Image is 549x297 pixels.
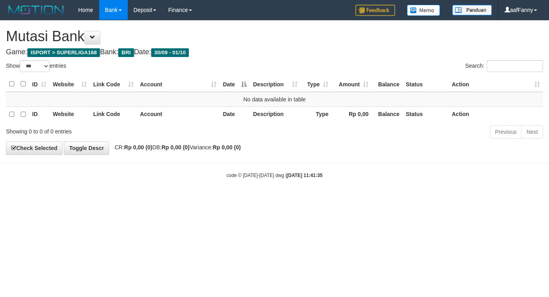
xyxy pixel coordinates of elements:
[287,173,322,178] strong: [DATE] 11:41:35
[64,141,109,155] a: Toggle Descr
[90,76,137,92] th: Link Code: activate to sort column ascending
[403,76,449,92] th: Status
[27,48,100,57] span: ISPORT > SUPERLIGA168
[6,4,66,16] img: MOTION_logo.png
[213,144,241,150] strong: Rp 0,00 (0)
[487,60,543,72] input: Search:
[301,107,332,122] th: Type
[151,48,189,57] span: 30/09 - 01/10
[6,48,543,56] h4: Game: Bank: Date:
[20,60,50,72] select: Showentries
[332,76,372,92] th: Amount: activate to sort column ascending
[220,107,250,122] th: Date
[490,125,522,139] a: Previous
[250,107,301,122] th: Description
[449,107,543,122] th: Action
[137,107,220,122] th: Account
[452,5,492,15] img: panduan.png
[355,5,395,16] img: Feedback.jpg
[6,124,223,135] div: Showing 0 to 0 of 0 entries
[29,76,50,92] th: ID: activate to sort column ascending
[124,144,152,150] strong: Rp 0,00 (0)
[50,107,90,122] th: Website
[372,76,403,92] th: Balance
[250,76,301,92] th: Description: activate to sort column ascending
[372,107,403,122] th: Balance
[29,107,50,122] th: ID
[301,76,332,92] th: Type: activate to sort column ascending
[118,48,134,57] span: BRI
[6,92,543,107] td: No data available in table
[6,29,543,44] h1: Mutasi Bank
[111,144,241,150] span: CR: DB: Variance:
[90,107,137,122] th: Link Code
[403,107,449,122] th: Status
[6,141,63,155] a: Check Selected
[227,173,322,178] small: code © [DATE]-[DATE] dwg |
[521,125,543,139] a: Next
[332,107,372,122] th: Rp 0,00
[6,60,66,72] label: Show entries
[220,76,250,92] th: Date: activate to sort column descending
[449,76,543,92] th: Action: activate to sort column ascending
[465,60,543,72] label: Search:
[161,144,190,150] strong: Rp 0,00 (0)
[50,76,90,92] th: Website: activate to sort column ascending
[137,76,220,92] th: Account: activate to sort column ascending
[407,5,440,16] img: Button%20Memo.svg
